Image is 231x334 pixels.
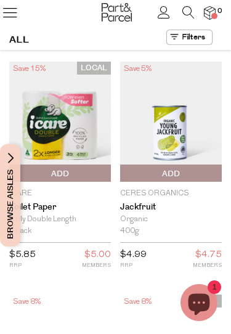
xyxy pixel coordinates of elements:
button: Add To Parcel [120,165,222,182]
div: Save 5% [120,62,155,76]
span: $4.75 [195,248,222,263]
div: Save 8% [120,295,155,309]
h1: ALL [9,30,30,50]
div: Save 15% [9,62,49,76]
span: 400g [120,226,139,237]
span: LOCAL [77,62,111,75]
small: RRP [120,261,147,270]
inbox-online-store-chat: Shopify online store chat [177,284,221,324]
div: 3 ply Double Length [9,214,111,226]
span: 4 pack [9,226,32,237]
small: MEMBERS [193,261,222,270]
span: Browse Aisles [4,144,17,246]
a: Jackfruit [120,202,222,213]
div: Save 8% [9,295,44,309]
span: $5.85 [9,250,36,259]
span: $5.00 [84,248,111,263]
img: Jackfruit [120,62,222,181]
small: MEMBERS [82,261,111,270]
p: icare [9,188,111,199]
a: Toilet Paper [9,202,111,213]
img: Part&Parcel [102,3,132,22]
p: Ceres Organics [120,188,222,199]
small: RRP [9,261,36,270]
img: Toilet Paper [9,62,111,181]
span: $4.99 [120,250,147,259]
div: Organic [120,214,222,226]
span: 0 [214,6,225,17]
a: 0 [204,6,216,19]
button: Add To Parcel [9,165,111,182]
